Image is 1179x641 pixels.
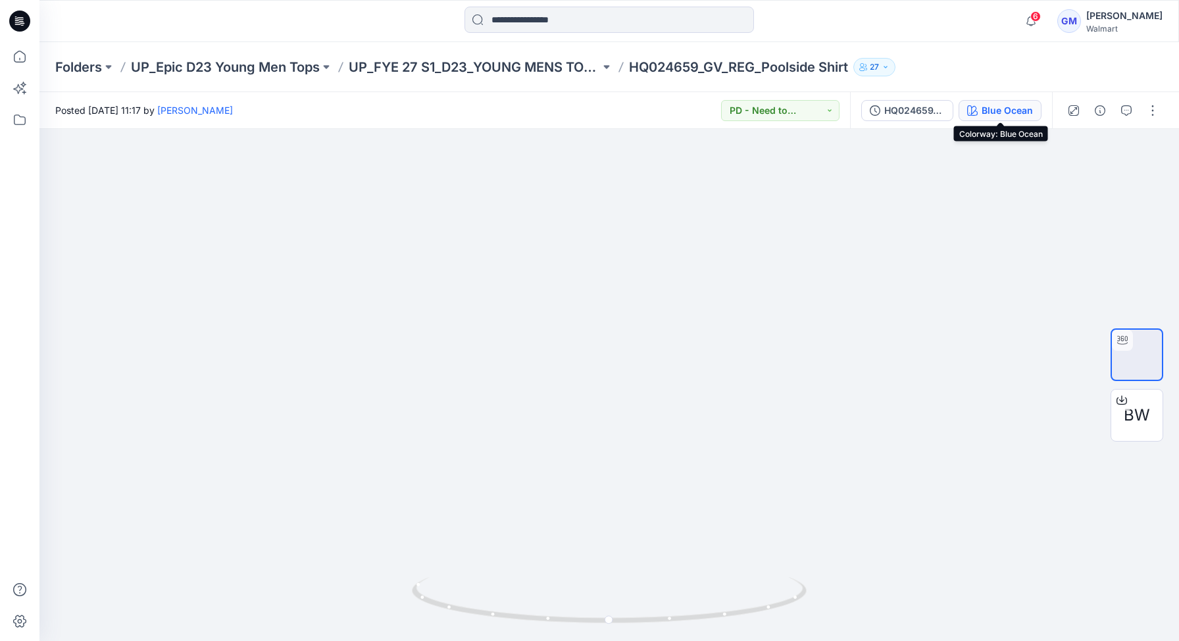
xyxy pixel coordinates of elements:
[1090,100,1111,121] button: Details
[853,58,895,76] button: 27
[1030,11,1041,22] span: 6
[1057,9,1081,33] div: GM
[1086,8,1163,24] div: [PERSON_NAME]
[1124,403,1150,427] span: BW
[884,103,945,118] div: HQ024659_GV_REG_Poolside Shirt
[55,58,102,76] a: Folders
[861,100,953,121] button: HQ024659_GV_REG_Poolside Shirt
[870,60,879,74] p: 27
[55,103,233,117] span: Posted [DATE] 11:17 by
[157,105,233,116] a: [PERSON_NAME]
[629,58,848,76] p: HQ024659_GV_REG_Poolside Shirt
[959,100,1041,121] button: Blue Ocean
[131,58,320,76] a: UP_Epic D23 Young Men Tops
[349,58,600,76] a: UP_FYE 27 S1_D23_YOUNG MENS TOPS EPIC
[1086,24,1163,34] div: Walmart
[982,103,1033,118] div: Blue Ocean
